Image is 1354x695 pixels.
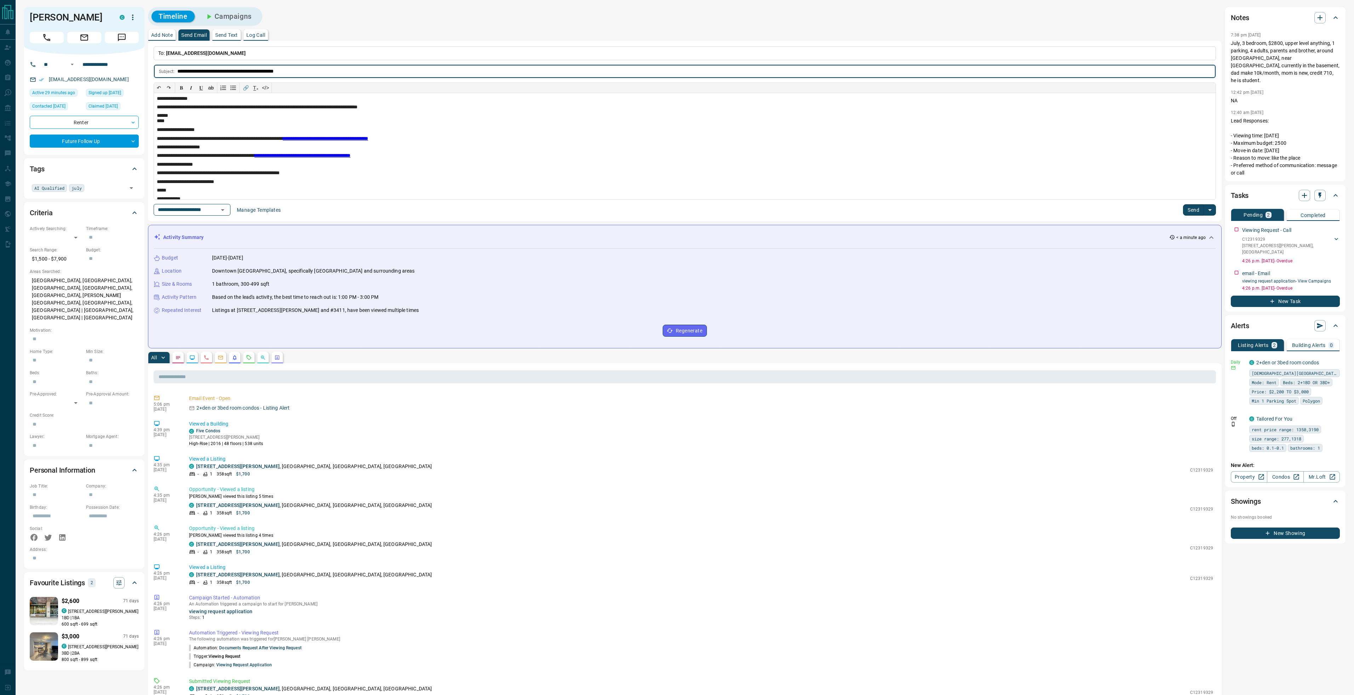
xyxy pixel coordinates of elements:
p: Listings at [STREET_ADDRESS][PERSON_NAME] and #3411, have been viewed multiple times [212,307,419,314]
p: 5:06 pm [154,402,178,407]
h1: [PERSON_NAME] [30,12,109,23]
button: New Showing [1231,528,1340,539]
a: Mr.Loft [1303,471,1340,483]
p: Opportunity - Viewed a listing [189,525,1213,532]
span: Claimed [DATE] [88,103,118,110]
p: Off [1231,415,1245,422]
span: Message [105,32,139,43]
p: Send Email [181,33,207,38]
p: [DATE] [154,690,178,695]
p: Size & Rooms [162,280,192,288]
svg: Requests [246,355,252,360]
p: 4:26 pm [154,685,178,690]
p: , [GEOGRAPHIC_DATA], [GEOGRAPHIC_DATA], [GEOGRAPHIC_DATA] [196,502,432,509]
span: Contacted [DATE] [32,103,65,110]
p: 4:26 p.m. [DATE] - Overdue [1242,258,1340,264]
p: , [GEOGRAPHIC_DATA], [GEOGRAPHIC_DATA], [GEOGRAPHIC_DATA] [196,463,432,470]
p: 2+den or 3bed room condos - Listing Alert [196,404,290,412]
p: Subject: [159,68,175,75]
h2: Criteria [30,207,53,218]
img: Favourited listing [23,597,65,625]
p: 1 [210,471,212,477]
p: Areas Searched: [30,268,139,275]
svg: Agent Actions [274,355,280,360]
p: < a minute ago [1176,234,1206,241]
button: Regenerate [663,325,707,337]
div: condos.ca [62,644,67,649]
p: An Automation triggered a campaign to start for [PERSON_NAME] [189,602,1213,606]
svg: Listing Alerts [232,355,238,360]
p: 4:26 pm [154,571,178,576]
p: C12319329 [1242,236,1333,243]
p: Steps: [189,614,1213,621]
svg: Emails [218,355,223,360]
p: 7:38 pm [DATE] [1231,33,1261,38]
p: Building Alerts [1292,343,1326,348]
h2: Notes [1231,12,1249,23]
p: NA [1231,97,1340,104]
a: 2+den or 3bed room condos [1256,360,1319,365]
p: 4:26 pm [154,636,178,641]
div: condos.ca [189,686,194,691]
p: Based on the lead's activity, the best time to reach out is: 1:00 PM - 3:00 PM [212,294,378,301]
p: Repeated Interest [162,307,201,314]
p: To: [154,46,1216,60]
p: Add Note [151,33,173,38]
button: Send [1183,204,1204,216]
p: [DATE] [154,498,178,503]
button: ↷ [164,83,174,93]
p: 4:35 pm [154,462,178,467]
p: [DATE] [154,467,178,472]
p: $1,700 [236,510,250,516]
button: Timeline [152,11,195,22]
p: 2 [1267,212,1270,217]
h2: Alerts [1231,320,1249,331]
p: Daily [1231,359,1245,365]
div: condos.ca [120,15,125,20]
p: Search Range: [30,247,82,253]
p: Campaign: [189,662,272,668]
p: [DATE] [154,641,178,646]
p: Budget [162,254,178,262]
span: Signed up [DATE] [88,89,121,96]
p: [DATE] [154,576,178,581]
div: condos.ca [1249,416,1254,421]
p: Viewing Request - Call [1242,227,1291,234]
button: ↶ [154,83,164,93]
p: Actively Searching: [30,226,82,232]
button: ab [206,83,216,93]
p: Social: [30,525,82,532]
a: [STREET_ADDRESS][PERSON_NAME] [196,572,280,577]
button: Open [68,60,76,69]
div: Tags [30,160,139,177]
span: AI Qualified [34,184,64,192]
svg: Opportunities [260,355,266,360]
span: Email [67,32,101,43]
a: [STREET_ADDRESS][PERSON_NAME] [196,541,280,547]
div: Alerts [1231,317,1340,334]
button: 🔗 [241,83,251,93]
p: 2 [90,579,93,587]
span: size range: 277,1318 [1252,435,1301,442]
p: 1 [210,510,212,516]
p: Log Call [246,33,265,38]
p: 3 BD | 2 BA [62,650,139,656]
p: Viewed a Listing [189,455,1213,463]
p: Activity Pattern [162,294,196,301]
div: Future Follow Up [30,135,139,148]
p: Automation: [189,645,302,651]
p: Viewed a Listing [189,564,1213,571]
p: [DATE] [154,537,178,542]
div: Criteria [30,204,139,221]
p: Min Size: [86,348,139,355]
a: [STREET_ADDRESS][PERSON_NAME] [196,686,280,691]
p: 800 sqft - 899 sqft [62,656,139,663]
div: condos.ca [189,572,194,577]
svg: Email Verified [39,77,44,82]
p: 358 sqft [217,471,232,477]
p: Lawyer: [30,433,82,440]
div: Fri Jun 06 2025 [86,89,139,99]
a: viewing request application- View Campaigns [1242,279,1331,284]
p: 600 sqft - 699 sqft [62,621,139,627]
p: 1 [210,579,212,586]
